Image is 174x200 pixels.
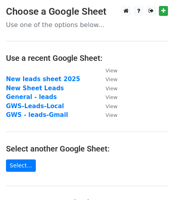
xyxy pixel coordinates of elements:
[6,85,64,92] a: New Sheet Leads
[6,111,68,118] a: GWS - leads-Gmail
[98,76,117,83] a: View
[98,111,117,118] a: View
[98,93,117,101] a: View
[6,53,168,63] h4: Use a recent Google Sheet:
[6,21,168,29] p: Use one of the options below...
[6,159,36,172] a: Select...
[98,67,117,74] a: View
[106,68,117,74] small: View
[106,76,117,82] small: View
[98,85,117,92] a: View
[6,93,57,101] a: General - leads
[106,94,117,100] small: View
[106,103,117,109] small: View
[106,85,117,91] small: View
[6,144,168,153] h4: Select another Google Sheet:
[6,103,64,110] a: GWS-Leads-Local
[98,103,117,110] a: View
[6,6,168,17] h3: Choose a Google Sheet
[106,112,117,118] small: View
[6,76,80,83] a: New leads sheet 2025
